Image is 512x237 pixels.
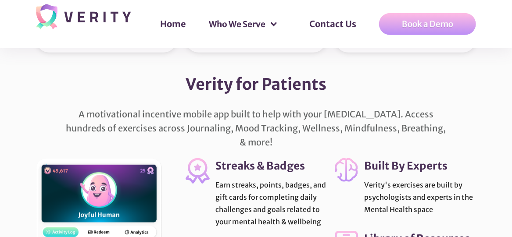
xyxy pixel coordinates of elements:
[216,179,327,228] div: Earn streaks, points, badges, and gift cards for completing daily challenges and goals related to...
[301,11,365,37] a: Contact Us
[200,11,286,37] div: Who We Serve
[151,11,195,37] a: Home
[364,179,476,216] div: Verity's exercises are built by psychologists and experts in the Mental Health space
[216,158,305,173] div: Streaks & Badges
[209,20,265,28] div: Who We Serve
[379,13,476,35] a: Book a Demo
[364,158,448,173] div: Built By Experts
[402,20,453,28] div: Book a Demo
[292,2,374,46] div: Contact Us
